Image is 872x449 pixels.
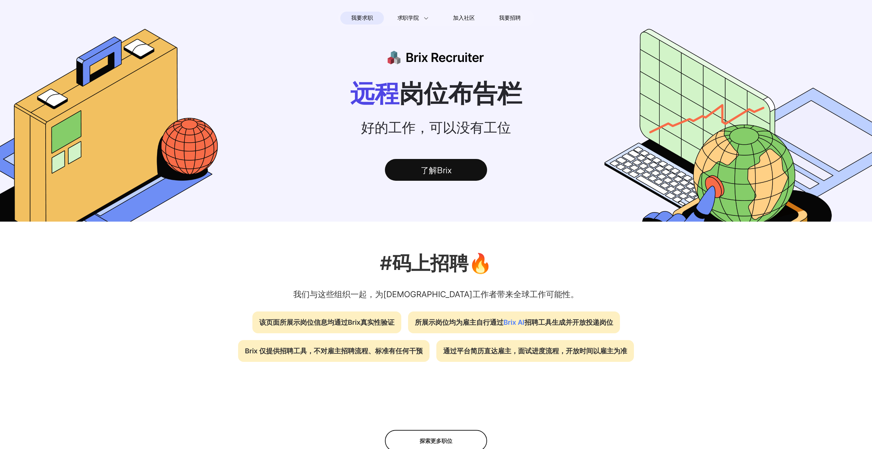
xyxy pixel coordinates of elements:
span: 加入社区 [453,13,474,23]
div: Brix 仅提供招聘工具，不对雇主招聘流程、标准有任何干预 [238,340,430,362]
div: 了解Brix [385,159,487,181]
div: 该页面所展示岗位信息均通过Brix真实性验证 [252,311,401,333]
span: 求职学院 [398,14,419,22]
span: Brix AI [503,318,525,326]
div: 通过平台简历直达雇主，面试进度流程，开放时间以雇主为准 [436,340,634,362]
div: 所展示岗位均为雇主自行通过 招聘工具生成并开放投递岗位 [408,311,620,333]
span: 远程 [350,78,399,108]
span: 我要求职 [351,13,373,23]
span: 我要招聘 [499,14,520,22]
